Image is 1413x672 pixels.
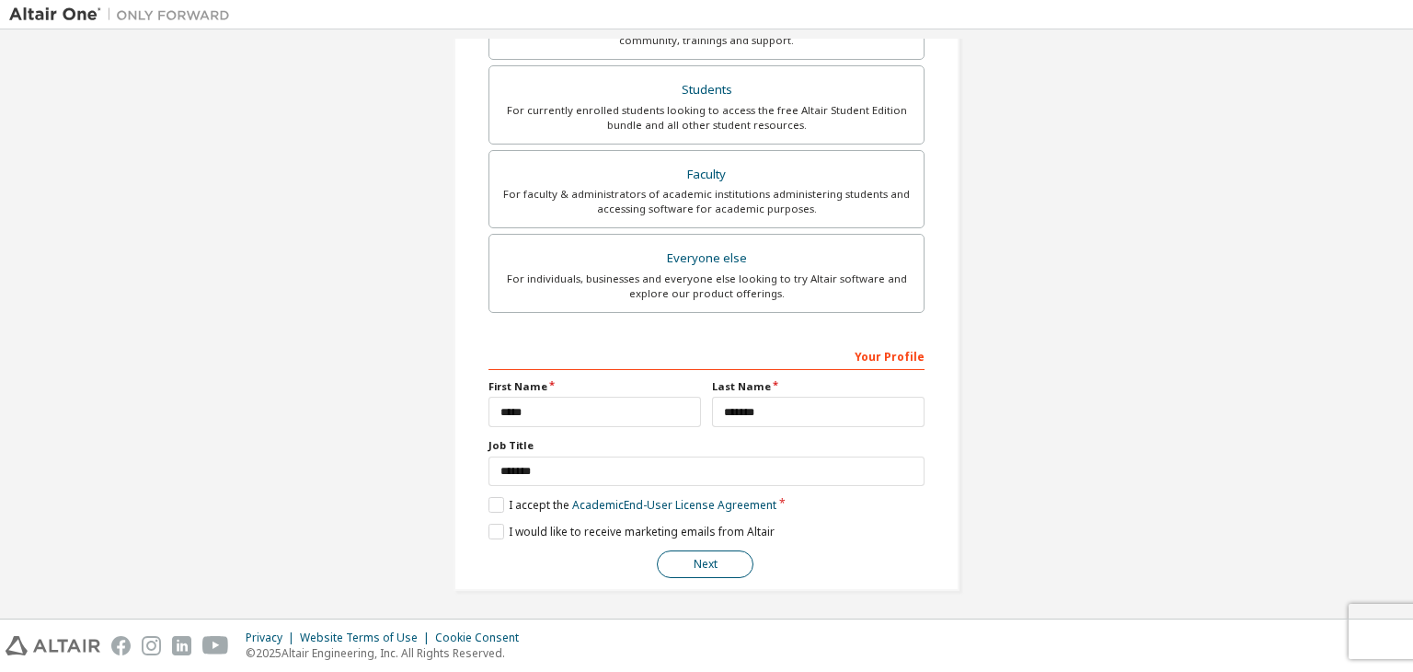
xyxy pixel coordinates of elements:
[202,636,229,655] img: youtube.svg
[435,631,530,645] div: Cookie Consent
[172,636,191,655] img: linkedin.svg
[142,636,161,655] img: instagram.svg
[488,497,776,513] label: I accept the
[246,645,530,661] p: © 2025 Altair Engineering, Inc. All Rights Reserved.
[500,272,913,301] div: For individuals, businesses and everyone else looking to try Altair software and explore our prod...
[246,631,300,645] div: Privacy
[657,550,753,578] button: Next
[572,497,776,513] a: Academic End-User License Agreement
[488,438,925,453] label: Job Title
[488,524,775,539] label: I would like to receive marketing emails from Altair
[712,379,925,394] label: Last Name
[300,631,435,645] div: Website Terms of Use
[500,246,913,272] div: Everyone else
[500,77,913,103] div: Students
[6,636,100,655] img: altair_logo.svg
[9,6,239,24] img: Altair One
[488,379,701,394] label: First Name
[488,341,925,370] div: Your Profile
[111,636,131,655] img: facebook.svg
[500,187,913,216] div: For faculty & administrators of academic institutions administering students and accessing softwa...
[500,103,913,133] div: For currently enrolled students looking to access the free Altair Student Edition bundle and all ...
[500,162,913,188] div: Faculty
